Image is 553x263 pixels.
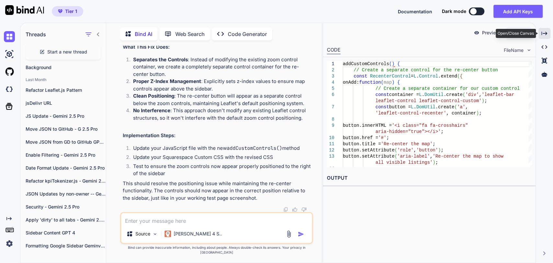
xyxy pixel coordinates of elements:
span: . [421,92,424,97]
span: Tier 1 [65,8,77,15]
p: Formatting Google Sidebar Geminv 2.5 Pro [26,243,106,249]
span: , container [446,111,476,116]
span: , [465,104,468,110]
img: settings [4,238,15,249]
img: Bind AI [5,5,44,15]
span: ) [392,80,394,85]
p: Background [26,64,106,71]
div: 10 [327,135,334,141]
span: ; [432,141,435,147]
span: button.href = [343,135,378,140]
span: { [397,80,400,85]
button: premiumTier 1 [52,6,83,17]
span: ; [484,98,487,103]
div: Open/Close Canvas [496,29,536,38]
p: Web Search [175,30,205,38]
p: JSON Updates by non-owner -- Gemini 2.5 Pro [26,191,106,197]
span: , [413,148,416,153]
img: githubLight [4,66,15,77]
span: RecenterControl [370,74,411,79]
span: function [359,80,381,85]
span: ) [438,148,441,153]
div: 3 [327,73,334,79]
div: 13 [327,153,334,160]
span: Documentation [398,9,432,14]
span: Control [419,74,438,79]
span: 'Re-center the map' [381,141,432,147]
span: 'leaflet-bar [481,92,514,97]
p: Move JSON to GitHub - G 2.5 Pro [26,126,106,132]
span: rol [512,86,520,91]
div: 1 [327,61,334,67]
span: button.setAttribute [343,154,395,159]
span: ; [435,160,438,165]
span: container = [389,92,419,97]
img: Pick Models [152,231,158,237]
span: , [430,154,432,159]
p: This should resolve the positioning issue while maintaining the re-center functionality. The cont... [123,180,312,202]
p: Bind can provide inaccurate information, including about people. Always double-check its answers.... [120,245,313,255]
span: aria-hidden="true"></i>' [375,129,441,134]
span: L [419,92,421,97]
span: all visible listings' [375,160,432,165]
span: ( [457,74,460,79]
span: ) [481,98,484,103]
img: ai-studio [4,49,15,60]
p: Sidebar Content GPT 4 [26,230,106,236]
span: DomUtil [424,92,444,97]
span: 'a' [457,104,465,110]
p: Apply 'dirty' to all tabs - Gemini 2.5 Pro [26,217,106,223]
span: button.title = [343,141,381,147]
span: 'role' [397,148,413,153]
h2: Last Month [20,77,106,82]
p: JS Update - Gemini 2.5 Pro [26,113,106,119]
span: ( [462,92,465,97]
span: L [411,104,413,110]
span: . [413,104,416,110]
div: 7 [327,104,334,110]
p: Move JSON from GD to GitHub GPT -4o [26,139,106,145]
span: 'Re-center the map to show [432,154,503,159]
p: Preview [482,30,500,36]
span: ( [381,80,383,85]
span: ; [441,148,443,153]
h2: What This Fix Does: [123,43,312,51]
span: ; [386,135,389,140]
span: ( [454,104,457,110]
p: Refactor Leaflet.js Pattern [26,87,106,93]
span: Dark mode [442,8,466,15]
span: '<i class="fa fa-crosshairs" [392,123,468,128]
div: 5 [327,86,334,92]
span: const [375,92,389,97]
strong: Proper Z-Index Management [133,78,201,84]
span: addCustomControls [343,61,389,66]
div: CODE [327,46,340,54]
p: Code Generator [228,30,267,38]
span: const [353,74,367,79]
span: const [375,104,389,110]
span: ) [432,160,435,165]
img: like [292,207,297,212]
strong: Separates the Controls [133,56,188,63]
span: { [397,61,400,66]
span: L [413,74,416,79]
span: 'leaflet-control-recenter' [375,111,446,116]
span: ) [392,61,394,66]
p: jsDelivr URL [26,100,106,106]
span: // Create a separate control for the re-center but [353,67,490,73]
h2: OUTPUT [323,171,536,186]
p: Source [135,231,150,237]
img: chat [4,31,15,42]
img: attachment [285,230,293,238]
h2: Implementation Steps: [123,132,312,139]
span: button.setAttribute [343,148,395,153]
strong: Clean Positioning [133,93,174,99]
p: : Explicitly sets z-index values to ensure map controls appear above the sidebar. [133,78,312,92]
button: Add API Keys [493,5,543,18]
span: onAdd: [343,80,359,85]
span: ( [394,154,397,159]
li: Update your JavaScript file with the new method [128,145,312,154]
span: { [460,74,462,79]
span: .extend [438,74,457,79]
span: '#' [378,135,386,140]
